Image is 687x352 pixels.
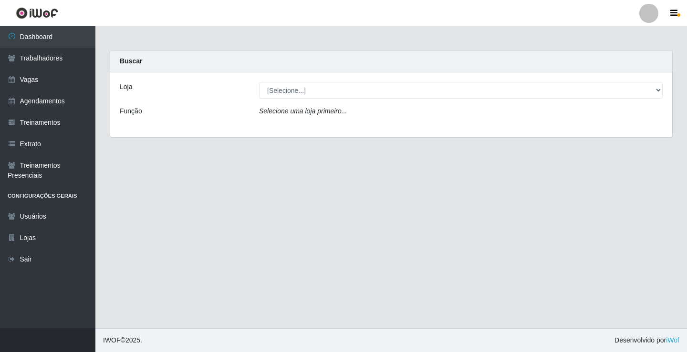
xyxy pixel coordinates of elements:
[120,82,132,92] label: Loja
[666,336,679,344] a: iWof
[120,57,142,65] strong: Buscar
[16,7,58,19] img: CoreUI Logo
[103,335,142,345] span: © 2025 .
[614,335,679,345] span: Desenvolvido por
[103,336,121,344] span: IWOF
[120,106,142,116] label: Função
[259,107,347,115] i: Selecione uma loja primeiro...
